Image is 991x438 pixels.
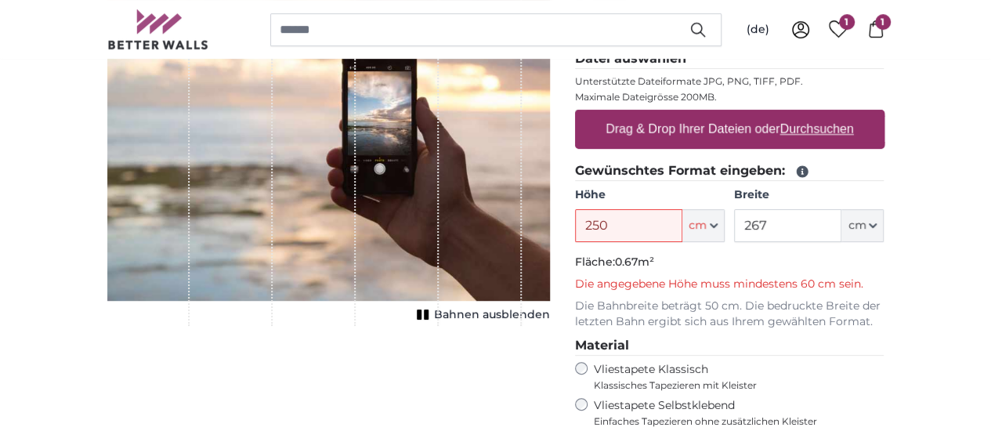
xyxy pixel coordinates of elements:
span: 0.67m² [615,255,654,269]
p: Die angegebene Höhe muss mindestens 60 cm sein. [575,277,884,292]
span: cm [848,218,866,233]
button: cm [682,209,725,242]
label: Vliestapete Selbstklebend [594,398,884,428]
img: Betterwalls [107,9,209,49]
span: Klassisches Tapezieren mit Kleister [594,379,871,392]
p: Fläche: [575,255,884,270]
p: Maximale Dateigrösse 200MB. [575,91,884,103]
p: Unterstützte Dateiformate JPG, PNG, TIFF, PDF. [575,75,884,88]
u: Durchsuchen [779,122,853,136]
label: Breite [734,187,884,203]
label: Drag & Drop Ihrer Dateien oder [599,114,860,145]
span: 1 [875,14,891,30]
label: Vliestapete Klassisch [594,362,871,392]
legend: Datei auswählen [575,49,884,69]
span: 1 [839,14,855,30]
span: Einfaches Tapezieren ohne zusätzlichen Kleister [594,415,884,428]
button: (de) [734,16,782,44]
legend: Material [575,336,884,356]
legend: Gewünschtes Format eingeben: [575,161,884,181]
p: Die Bahnbreite beträgt 50 cm. Die bedruckte Breite der letzten Bahn ergibt sich aus Ihrem gewählt... [575,299,884,330]
label: Höhe [575,187,725,203]
button: cm [841,209,884,242]
span: cm [689,218,707,233]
